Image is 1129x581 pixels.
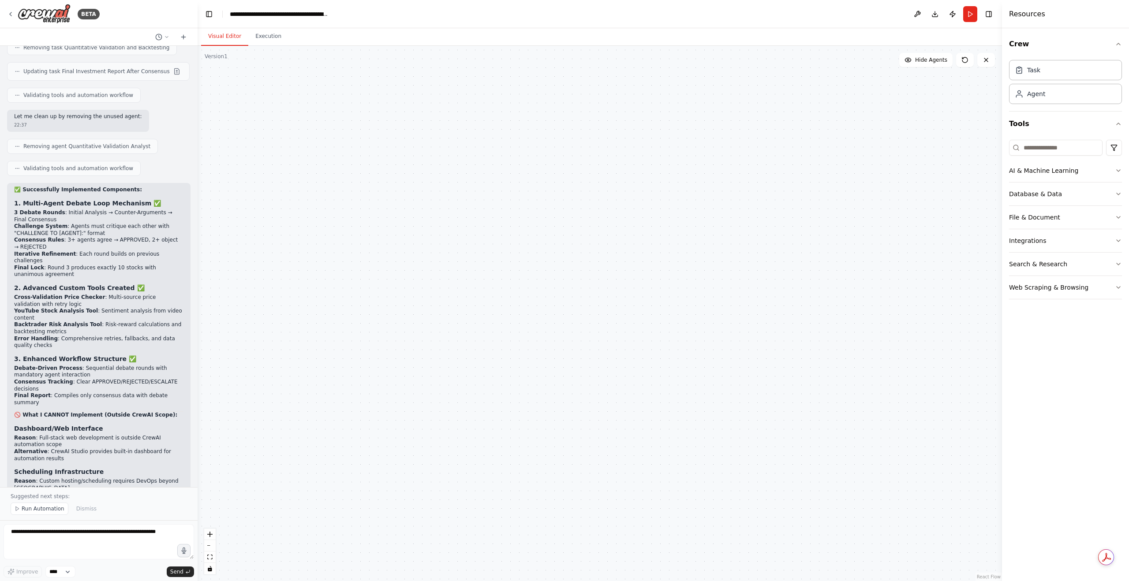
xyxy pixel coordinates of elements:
button: zoom in [204,529,216,540]
span: Improve [16,568,38,575]
strong: Dashboard/Web Interface [14,425,103,432]
li: : Sentiment analysis from video content [14,308,183,321]
button: Execution [248,27,288,46]
span: Removing agent Quantitative Validation Analyst [23,143,150,150]
strong: Iterative Refinement [14,251,76,257]
button: Search & Research [1009,253,1122,276]
strong: Cross-Validation Price Checker [14,294,105,300]
strong: YouTube Stock Analysis Tool [14,308,98,314]
strong: Reason [14,435,36,441]
li: : Initial Analysis → Counter-Arguments → Final Consensus [14,209,183,223]
button: Start a new chat [176,32,191,42]
button: Hide Agents [899,53,953,67]
li: : Round 3 produces exactly 10 stocks with unanimous agreement [14,264,183,278]
strong: ✅ Successfully Implemented Components: [14,186,142,193]
strong: Reason [14,478,36,484]
img: Logo [18,4,71,24]
div: BETA [78,9,100,19]
div: Task [1027,66,1040,74]
span: Updating task Final Investment Report After Consensus [23,68,170,75]
li: : Agents must critique each other with "CHALLENGE TO [AGENT]:" format [14,223,183,237]
button: Hide right sidebar [983,8,995,20]
li: : Risk-reward calculations and backtesting metrics [14,321,183,335]
li: : CrewAI Studio provides built-in dashboard for automation results [14,448,183,462]
button: Database & Data [1009,182,1122,205]
strong: 3 Debate Rounds [14,209,65,216]
div: React Flow controls [204,529,216,574]
li: : Clear APPROVED/REJECTED/ESCALATE decisions [14,379,183,392]
strong: Debate-Driven Process [14,365,82,371]
strong: Backtrader Risk Analysis Tool [14,321,102,328]
nav: breadcrumb [230,10,329,19]
button: Tools [1009,112,1122,136]
div: Version 1 [205,53,228,60]
strong: Challenge System [14,223,67,229]
li: : Sequential debate rounds with mandatory agent interaction [14,365,183,379]
strong: 3. Enhanced Workflow Structure ✅ [14,355,136,362]
button: zoom out [204,540,216,551]
strong: Consensus Tracking [14,379,73,385]
button: Run Automation [11,503,68,515]
button: Switch to previous chat [152,32,173,42]
div: Tools [1009,136,1122,306]
button: Web Scraping & Browsing [1009,276,1122,299]
li: : Compiles only consensus data with debate summary [14,392,183,406]
strong: 🚫 What I CANNOT Implement (Outside CrewAI Scope): [14,412,177,418]
strong: Final Report [14,392,51,399]
span: Run Automation [22,505,64,512]
p: Let me clean up by removing the unused agent: [14,113,142,120]
button: File & Document [1009,206,1122,229]
li: : Custom hosting/scheduling requires DevOps beyond [GEOGRAPHIC_DATA] [14,478,183,492]
button: Crew [1009,32,1122,56]
button: Visual Editor [201,27,248,46]
button: Click to speak your automation idea [177,544,191,557]
span: Removing task Quantitative Validation and Backtesting [23,44,169,51]
li: : Each round builds on previous challenges [14,251,183,264]
strong: Scheduling Infrastructure [14,468,104,475]
span: Validating tools and automation workflow [23,92,133,99]
button: Integrations [1009,229,1122,252]
div: Crew [1009,56,1122,111]
span: Send [170,568,183,575]
strong: Alternative [14,448,48,454]
button: Improve [4,566,42,577]
div: Agent [1027,89,1045,98]
button: AI & Machine Learning [1009,159,1122,182]
span: Hide Agents [915,56,947,63]
strong: 2. Advanced Custom Tools Created ✅ [14,284,145,291]
li: : 3+ agents agree → APPROVED, 2+ object → REJECTED [14,237,183,250]
p: Suggested next steps: [11,493,187,500]
strong: 1. Multi-Agent Debate Loop Mechanism ✅ [14,200,161,207]
h4: Resources [1009,9,1045,19]
button: Dismiss [72,503,101,515]
div: 22:37 [14,122,142,128]
li: : Comprehensive retries, fallbacks, and data quality checks [14,335,183,349]
strong: Error Handling [14,335,58,342]
a: React Flow attribution [977,574,1001,579]
button: Send [167,566,194,577]
strong: Final Lock [14,264,44,271]
li: : Full-stack web development is outside CrewAI automation scope [14,435,183,448]
button: fit view [204,551,216,563]
span: Validating tools and automation workflow [23,165,133,172]
strong: Consensus Rules [14,237,64,243]
span: Dismiss [76,505,97,512]
button: Hide left sidebar [203,8,215,20]
li: : Multi-source price validation with retry logic [14,294,183,308]
button: toggle interactivity [204,563,216,574]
